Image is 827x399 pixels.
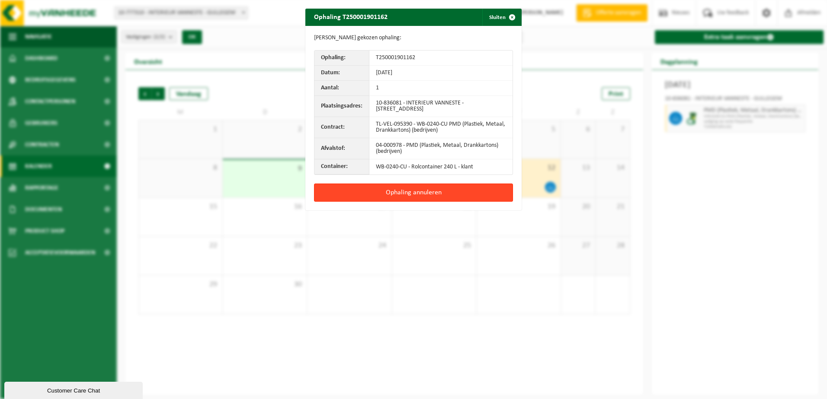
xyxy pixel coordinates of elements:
th: Afvalstof: [314,138,369,159]
th: Contract: [314,117,369,138]
td: [DATE] [369,66,513,81]
iframe: chat widget [4,380,144,399]
h2: Ophaling T250001901162 [305,9,396,25]
td: WB-0240-CU - Rolcontainer 240 L - klant [369,159,513,174]
td: 10-836081 - INTERIEUR VANNESTE - [STREET_ADDRESS] [369,96,513,117]
p: [PERSON_NAME] gekozen ophaling: [314,35,513,41]
th: Container: [314,159,369,174]
button: Ophaling annuleren [314,184,513,202]
td: T250001901162 [369,51,513,66]
button: Sluiten [482,9,521,26]
td: TL-VEL-095390 - WB-0240-CU PMD (Plastiek, Metaal, Drankkartons) (bedrijven) [369,117,513,138]
td: 04-000978 - PMD (Plastiek, Metaal, Drankkartons) (bedrijven) [369,138,513,159]
th: Plaatsingsadres: [314,96,369,117]
td: 1 [369,81,513,96]
th: Datum: [314,66,369,81]
th: Aantal: [314,81,369,96]
th: Ophaling: [314,51,369,66]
